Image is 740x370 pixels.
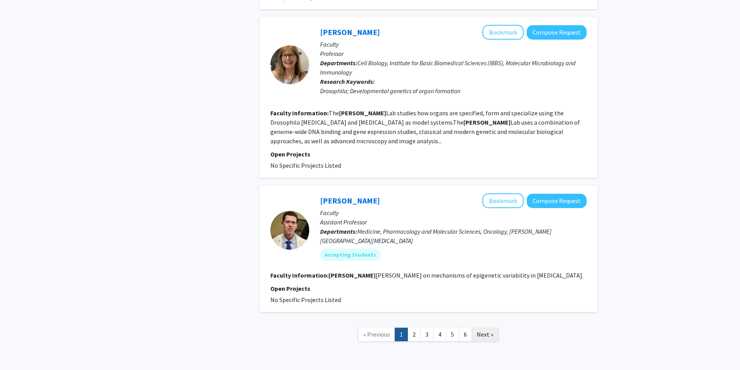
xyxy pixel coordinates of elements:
button: Add Michael Koldobskiy to Bookmarks [482,193,524,208]
p: Open Projects [270,284,587,293]
p: Professor [320,49,587,58]
fg-read-more: The Lab studies how organs are specified, form and specialize using the Drosophila [MEDICAL_DATA]... [270,109,580,145]
b: [PERSON_NAME] [339,109,386,117]
a: 1 [395,328,408,341]
p: Open Projects [270,149,587,159]
a: [PERSON_NAME] [320,196,380,205]
a: [PERSON_NAME] [320,27,380,37]
b: Research Keywords: [320,78,375,85]
span: Next » [477,330,493,338]
button: Compose Request to Debbie Andrew [527,25,587,40]
b: [PERSON_NAME] [329,271,376,279]
a: 3 [420,328,434,341]
a: 4 [433,328,446,341]
a: 5 [446,328,459,341]
p: Faculty [320,208,587,217]
b: [PERSON_NAME] [463,118,510,126]
fg-read-more: [PERSON_NAME] on mechanisms of epigenetic variability in [MEDICAL_DATA]. [329,271,583,279]
div: Drosophila; Developmental genetics of organ formation [320,86,587,96]
b: Faculty Information: [270,271,329,279]
b: Faculty Information: [270,109,329,117]
a: Next [472,328,498,341]
b: Departments: [320,59,357,67]
span: Cell Biology, Institute for Basic Biomedical Sciences (IBBS), Molecular Microbiology and Immunology [320,59,576,76]
span: No Specific Projects Listed [270,162,341,169]
a: 2 [407,328,421,341]
mat-chip: Accepting Students [320,248,381,261]
span: Medicine, Pharmacology and Molecular Sciences, Oncology, [PERSON_NAME][GEOGRAPHIC_DATA][MEDICAL_D... [320,228,552,245]
p: Faculty [320,40,587,49]
span: No Specific Projects Listed [270,296,341,304]
b: Departments: [320,228,357,235]
button: Add Debbie Andrew to Bookmarks [482,25,524,40]
span: « Previous [363,330,390,338]
a: 6 [459,328,472,341]
nav: Page navigation [259,320,597,351]
p: Assistant Professor [320,217,587,227]
iframe: Chat [6,335,33,364]
button: Compose Request to Michael Koldobskiy [527,194,587,208]
a: Previous Page [358,328,395,341]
